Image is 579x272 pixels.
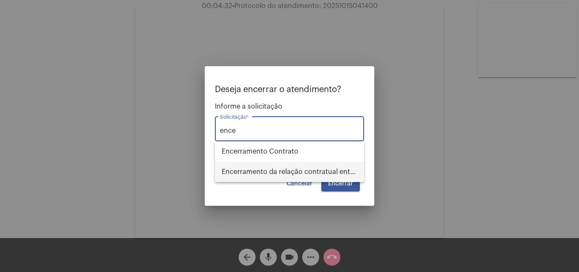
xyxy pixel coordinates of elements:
span: Encerrar [328,181,353,187]
span: Cancelar [287,181,312,187]
span: Informe a solicitação [215,103,364,110]
button: Encerrar [321,176,360,191]
button: Cancelar [280,176,319,191]
input: Buscar solicitação [220,127,359,135]
span: Encerramento da relação contratual entre [PERSON_NAME] e o USUÁRIO [222,162,357,182]
p: Deseja encerrar o atendimento? [215,85,364,94]
span: Encerramento Contrato [222,141,357,162]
